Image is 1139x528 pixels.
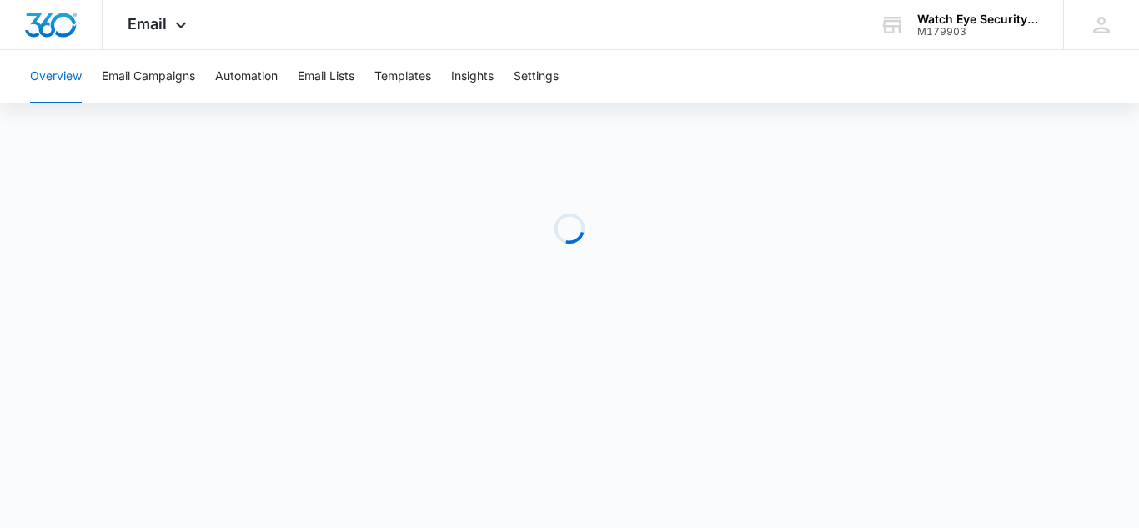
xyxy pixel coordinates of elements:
button: Settings [514,50,559,103]
span: Email [128,15,167,33]
div: account name [917,13,1039,26]
div: account id [917,26,1039,38]
button: Templates [374,50,431,103]
button: Email Lists [298,50,354,103]
button: Overview [30,50,82,103]
button: Insights [451,50,494,103]
button: Email Campaigns [102,50,195,103]
button: Automation [215,50,278,103]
